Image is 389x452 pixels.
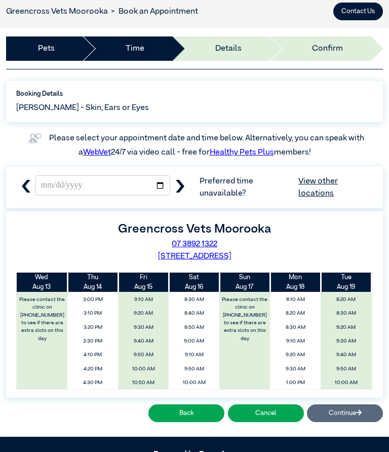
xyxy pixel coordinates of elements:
[270,273,321,292] th: Aug 18
[273,377,318,389] span: 1:00 PM
[70,308,115,319] span: 3:10 PM
[83,148,111,157] a: WebVet
[38,43,55,55] a: Pets
[169,273,219,292] th: Aug 16
[121,294,166,306] span: 9:10 AM
[16,89,373,99] label: Booking Details
[118,223,271,235] label: Greencross Vets Moorooka
[49,134,366,157] label: Please select your appointment date and time below. Alternatively, you can speak with a 24/7 via ...
[273,363,318,375] span: 9:30 AM
[172,294,217,306] span: 8:30 AM
[324,294,369,306] span: 8:20 AM
[172,308,217,319] span: 8:40 AM
[172,349,217,361] span: 9:10 AM
[70,335,115,347] span: 3:30 PM
[273,308,318,319] span: 8:20 AM
[172,240,217,248] a: 07 3892 1322
[70,377,115,389] span: 4:30 PM
[172,363,217,375] span: 9:50 AM
[324,308,369,319] span: 8:30 AM
[67,273,118,292] th: Aug 14
[324,335,369,347] span: 9:30 AM
[333,3,383,20] button: Contact Us
[273,349,318,361] span: 9:20 AM
[18,294,67,345] label: Please contact the clinic on [PHONE_NUMBER] to see if there are extra slots on this day
[210,148,274,157] a: Healthy Pets Plus
[324,377,369,389] span: 10:00 AM
[172,377,217,389] span: 10:00 AM
[324,322,369,333] span: 9:20 AM
[118,273,169,292] th: Aug 15
[17,273,67,292] th: Aug 13
[121,322,166,333] span: 9:30 AM
[121,308,166,319] span: 9:20 AM
[126,43,144,55] a: Time
[70,322,115,333] span: 3:20 PM
[70,294,115,306] span: 3:00 PM
[25,130,44,146] img: vet
[219,273,270,292] th: Aug 17
[121,335,166,347] span: 9:40 AM
[220,294,269,345] label: Please contact the clinic on [PHONE_NUMBER] to see if there are extra slots on this day
[298,175,373,200] a: View other locations
[121,363,166,375] span: 10:00 AM
[273,294,318,306] span: 8:10 AM
[158,252,231,260] a: [STREET_ADDRESS]
[321,273,371,292] th: Aug 19
[172,322,217,333] span: 8:50 AM
[273,335,318,347] span: 9:10 AM
[172,335,217,347] span: 9:00 AM
[121,349,166,361] span: 9:50 AM
[121,377,166,389] span: 10:50 AM
[108,6,198,18] li: Book an Appointment
[273,322,318,333] span: 8:30 AM
[148,404,224,422] button: Back
[70,349,115,361] span: 4:10 PM
[70,363,115,375] span: 4:20 PM
[200,175,373,200] span: Preferred time unavailable?
[6,8,108,16] a: Greencross Vets Moorooka
[324,349,369,361] span: 9:40 AM
[228,404,304,422] button: Cancel
[324,363,369,375] span: 9:50 AM
[16,102,149,114] span: [PERSON_NAME] - Skin, Ears or Eyes
[6,6,198,18] nav: breadcrumb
